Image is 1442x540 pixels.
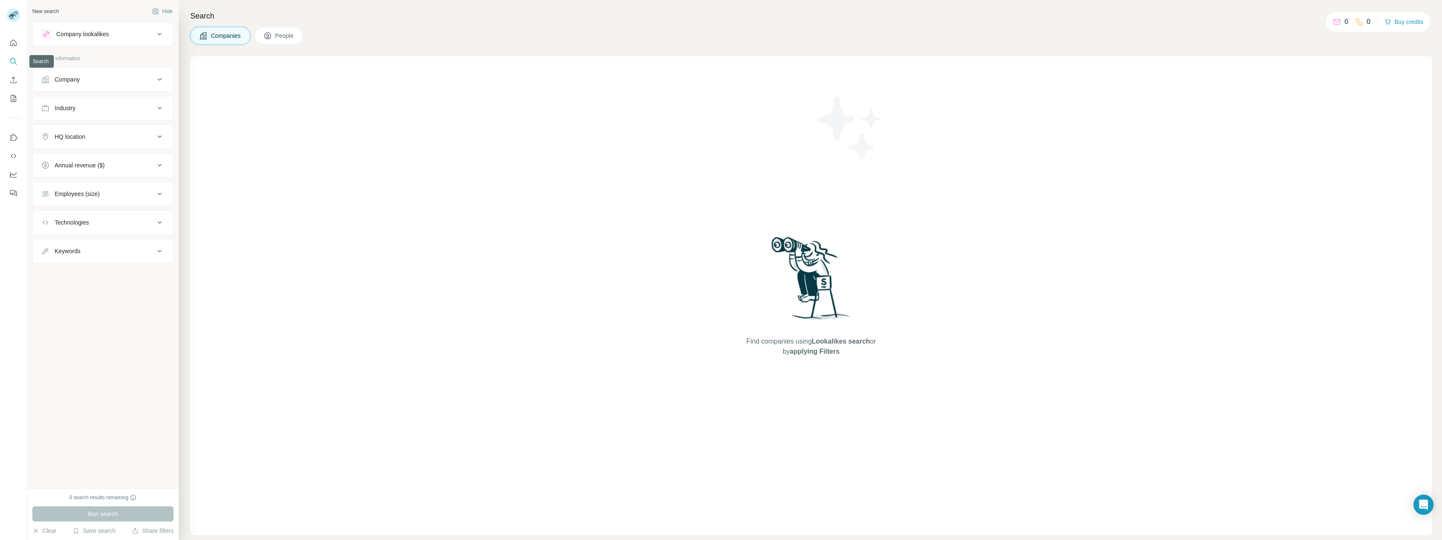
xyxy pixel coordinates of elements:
[7,91,20,106] button: My lists
[7,54,20,69] button: Search
[55,132,85,141] div: HQ location
[1367,17,1371,27] p: 0
[211,32,242,40] span: Companies
[7,72,20,87] button: Enrich CSV
[55,75,80,84] div: Company
[55,161,105,169] div: Annual revenue ($)
[56,30,109,38] div: Company lookalikes
[33,155,173,175] button: Annual revenue ($)
[812,338,870,345] span: Lookalikes search
[32,527,56,535] button: Clear
[7,35,20,50] button: Quick start
[32,55,174,62] p: Company information
[744,336,878,357] span: Find companies using or by
[132,527,174,535] button: Share filters
[811,90,887,166] img: Surfe Illustration - Stars
[69,494,137,501] div: 0 search results remaining
[1345,17,1348,27] p: 0
[33,184,173,204] button: Employees (size)
[33,241,173,261] button: Keywords
[790,348,839,355] span: applying Filters
[7,130,20,145] button: Use Surfe on LinkedIn
[55,247,80,255] div: Keywords
[33,212,173,233] button: Technologies
[275,32,295,40] span: People
[190,10,1432,22] h4: Search
[7,148,20,164] button: Use Surfe API
[146,5,179,18] button: Hide
[73,527,116,535] button: Save search
[33,24,173,44] button: Company lookalikes
[7,167,20,182] button: Dashboard
[33,127,173,147] button: HQ location
[33,98,173,118] button: Industry
[7,185,20,201] button: Feedback
[55,104,76,112] div: Industry
[55,218,89,227] div: Technologies
[1384,16,1424,28] button: Buy credits
[768,235,855,328] img: Surfe Illustration - Woman searching with binoculars
[32,8,59,15] div: New search
[55,190,100,198] div: Employees (size)
[1413,495,1434,515] div: Open Intercom Messenger
[33,69,173,90] button: Company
